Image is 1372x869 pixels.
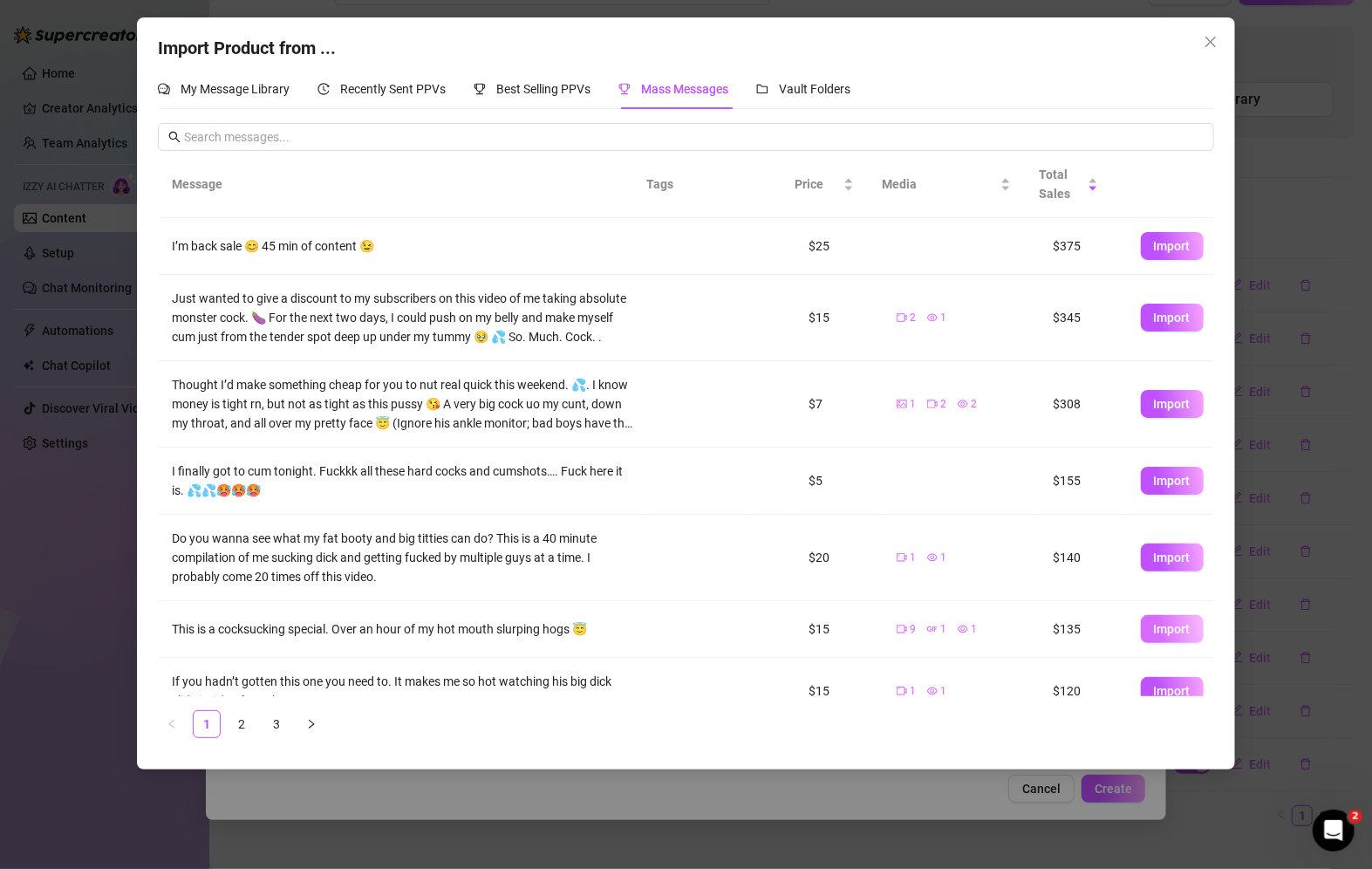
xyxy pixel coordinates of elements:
[897,552,907,563] span: video-camera
[158,710,186,738] button: left
[618,83,631,95] span: trophy
[1141,615,1204,643] button: Import
[172,529,632,586] div: Do you wanna see what my fat booty and big titties can do? This is a 40 minute compilation of me ...
[779,82,850,96] span: Vault Folders
[306,719,317,729] span: right
[632,151,737,218] th: Tags
[1204,35,1218,49] span: close
[1141,544,1204,571] button: Import
[172,289,632,346] div: Just wanted to give a discount to my subscribers on this video of me taking absolute monster cock...
[168,131,181,143] span: search
[911,310,917,326] span: 2
[795,218,883,275] td: $25
[795,515,883,601] td: $20
[941,683,947,700] span: 1
[927,624,938,634] span: gif
[193,710,221,738] li: 1
[172,619,632,639] div: This is a cocksucking special. Over an hour of my hot mouth slurping hogs 😇
[1154,622,1191,636] span: Import
[941,396,947,413] span: 2
[263,710,290,738] li: 3
[1154,239,1191,253] span: Import
[1141,390,1204,418] button: Import
[897,399,907,409] span: picture
[911,683,917,700] span: 1
[972,621,978,638] span: 1
[1141,232,1204,260] button: Import
[1141,304,1204,332] button: Import
[756,83,768,95] span: folder
[897,624,907,634] span: video-camera
[194,711,220,737] a: 1
[1040,361,1127,448] td: $308
[1040,515,1127,601] td: $140
[1154,551,1191,565] span: Import
[941,621,947,638] span: 1
[1197,35,1225,49] span: Close
[911,621,917,638] span: 9
[474,83,486,95] span: trophy
[229,711,255,737] a: 2
[927,686,938,696] span: eye
[317,83,330,95] span: history
[1040,448,1127,515] td: $155
[1040,218,1127,275] td: $375
[181,82,290,96] span: My Message Library
[941,310,947,326] span: 1
[1040,601,1127,658] td: $135
[1197,28,1225,56] button: Close
[1154,474,1191,488] span: Import
[911,396,917,413] span: 1
[781,151,868,218] th: Price
[795,275,883,361] td: $15
[795,601,883,658] td: $15
[158,38,336,58] span: Import Product from ...
[158,710,186,738] li: Previous Page
[941,550,947,566] span: 1
[172,672,632,710] div: If you hadn’t gotten this one you need to. It makes me so hot watching his big dick slide inside ...
[641,82,728,96] span: Mass Messages
[158,83,170,95] span: comment
[897,312,907,323] span: video-camera
[172,236,632,256] div: I’m back sale 😊 45 min of content 😉
[184,127,1203,147] input: Search messages...
[1348,810,1362,824] span: 2
[1313,810,1355,852] iframe: Intercom live chat
[1040,658,1127,725] td: $120
[496,82,590,96] span: Best Selling PPVs
[228,710,256,738] li: 2
[1154,684,1191,698] span: Import
[297,710,325,738] button: right
[158,151,632,218] th: Message
[795,658,883,725] td: $15
[795,174,840,194] span: Price
[263,711,290,737] a: 3
[1040,275,1127,361] td: $345
[911,550,917,566] span: 1
[958,399,968,409] span: eye
[340,82,446,96] span: Recently Sent PPVs
[1154,311,1191,325] span: Import
[882,174,997,194] span: Media
[1154,397,1191,411] span: Import
[927,552,938,563] span: eye
[172,462,632,500] div: I finally got to cum tonight. Fuckkk all these hard cocks and cumshots…. Fuck here it is. 💦💦🥵🥵🥵
[972,396,978,413] span: 2
[795,448,883,515] td: $5
[795,361,883,448] td: $7
[1141,677,1204,705] button: Import
[1039,165,1084,203] span: Total Sales
[1025,151,1112,218] th: Total Sales
[297,710,325,738] li: Next Page
[927,312,938,323] span: eye
[1141,467,1204,495] button: Import
[868,151,1025,218] th: Media
[167,719,177,729] span: left
[958,624,968,634] span: eye
[927,399,938,409] span: video-camera
[897,686,907,696] span: video-camera
[172,375,632,433] div: Thought I’d make something cheap for you to nut real quick this weekend. 💦. I know money is tight...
